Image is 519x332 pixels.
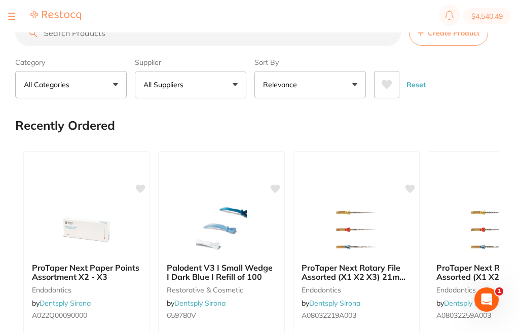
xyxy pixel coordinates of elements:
[167,263,276,282] b: Palodent V3 I Small Wedge I Dark Blue I Refill of 100
[403,71,429,98] button: Reset
[15,20,401,46] input: Search Products
[463,8,511,24] button: $4,540.49
[263,80,301,90] p: Relevance
[444,299,495,308] a: Dentsply Sirona
[428,29,479,37] span: Create Product
[30,10,81,22] a: Restocq Logo
[167,311,276,319] small: 659780V
[40,299,91,308] a: Dentsply Sirona
[30,10,81,21] img: Restocq Logo
[167,286,276,294] small: restorative & cosmetic
[409,20,488,46] button: Create Product
[302,299,360,308] span: by
[436,299,495,308] span: by
[302,286,411,294] small: endodontics
[15,119,115,133] h2: Recently Ordered
[32,311,141,319] small: A022Q00090000
[495,287,503,296] span: 1
[15,71,127,98] button: All Categories
[254,58,366,67] label: Sort By
[302,311,411,319] small: A08032219A003
[135,71,246,98] button: All Suppliers
[174,299,226,308] a: Dentsply Sirona
[254,71,366,98] button: Relevance
[32,263,141,282] b: ProTaper Next Paper Points Assortment X2 - X3
[167,299,226,308] span: by
[32,286,141,294] small: endodontics
[15,58,127,67] label: Category
[474,287,499,312] iframe: Intercom live chat
[302,263,411,282] b: ProTaper Next Rotary File Assorted (X1 X2 X3) 21mm | 3-File Pack
[189,204,254,255] img: Palodent V3 I Small Wedge I Dark Blue I Refill of 100
[309,299,360,308] a: Dentsply Sirona
[143,80,188,90] p: All Suppliers
[135,58,246,67] label: Supplier
[54,204,120,255] img: ProTaper Next Paper Points Assortment X2 - X3
[323,204,389,255] img: ProTaper Next Rotary File Assorted (X1 X2 X3) 21mm | 3-File Pack
[24,80,73,90] p: All Categories
[32,299,91,308] span: by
